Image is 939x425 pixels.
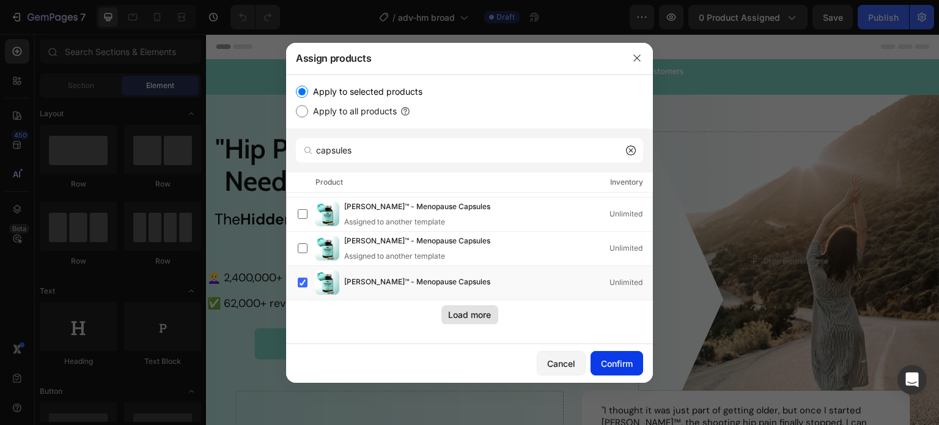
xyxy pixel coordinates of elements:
button: Cancel [537,351,586,375]
div: /> [286,75,653,344]
img: product-img [315,270,339,295]
p: 📦 fast 24-hour dispatch [256,43,478,54]
button: Load more [441,305,498,325]
span: [PERSON_NAME]™ - Menopause Capsules [344,235,490,248]
strong: Shooting Hip Pain At 50 [210,175,382,195]
span: [PERSON_NAME]™ - Menopause Capsules [344,201,490,214]
p: ✅ 62,000+ reviews [1,262,205,276]
div: Load more [448,308,491,321]
p: 👱🏻‍♀️ 2,400,000+ verified customers [1,237,205,250]
p: Try [PERSON_NAME]™ Capsules Now! [109,303,312,317]
input: Search products [296,138,643,163]
div: Unlimited [609,276,652,289]
p: ⭐⭐⭐⭐⭐ trusted by over 2.4 million happy customers [256,31,478,43]
strong: Hidden Truth [34,175,130,195]
p: 🏆 86% stopped shooting hip pain [217,262,421,276]
div: Inventory [610,176,643,188]
p: 4.4 million bottles sold [11,331,411,346]
div: Open Intercom Messenger [897,365,927,394]
div: Assigned to another template [344,251,510,262]
div: Product [315,176,343,188]
button: Confirm [591,351,643,375]
span: [PERSON_NAME]™ - Menopause Capsules [344,276,490,289]
p: 🌟 4.7 stars [217,237,421,250]
div: Drop element here [558,222,622,232]
div: Assign products [286,42,621,74]
p: "I thought it was just part of getting older, but once I started [PERSON_NAME]™, the shooting hip... [396,370,685,419]
div: Assigned to another template [344,216,510,227]
img: product-img [315,202,339,226]
a: Try [PERSON_NAME]™ Capsules Now! [48,294,374,325]
div: Unlimited [609,242,652,254]
label: Apply to selected products [308,84,422,99]
div: Confirm [601,357,633,370]
div: Unlimited [609,208,652,220]
div: Cancel [547,357,575,370]
label: Apply to all products [308,104,397,119]
img: product-img [315,236,339,261]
